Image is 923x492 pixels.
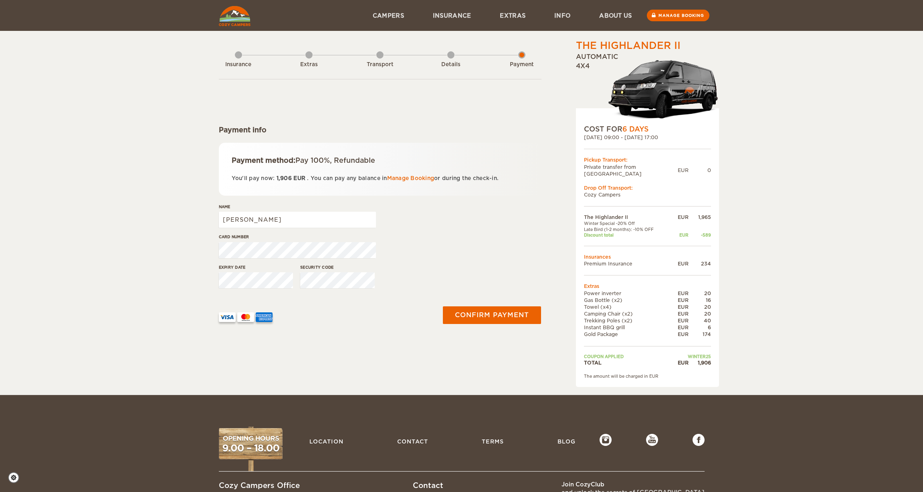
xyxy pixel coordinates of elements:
[670,324,688,331] div: EUR
[561,480,705,488] div: Join CozyClub
[429,61,473,69] div: Details
[287,61,331,69] div: Extras
[689,359,711,366] div: 1,906
[237,312,254,322] img: mastercard
[689,324,711,331] div: 6
[622,125,648,133] span: 6 Days
[232,156,529,165] div: Payment method:
[678,167,689,174] div: EUR
[670,359,688,366] div: EUR
[584,253,711,260] td: Insurances
[689,331,711,338] div: 174
[584,354,670,359] td: Coupon applied
[584,164,678,177] td: Private transfer from [GEOGRAPHIC_DATA]
[219,234,376,240] label: Card number
[584,297,670,304] td: Gas Bottle (x2)
[584,227,670,232] td: Late Bird (1-2 months): -10% OFF
[670,310,688,317] div: EUR
[576,39,681,53] div: The Highlander II
[670,354,711,359] td: WINTER25
[584,317,670,324] td: Trekking Poles (x2)
[584,191,711,198] td: Cozy Campers
[219,480,367,491] div: Cozy Campers Office
[584,304,670,310] td: Towel (x4)
[584,156,711,163] div: Pickup Transport:
[584,331,670,338] td: Gold Package
[689,167,711,174] div: 0
[689,232,711,238] div: -589
[670,304,688,310] div: EUR
[584,373,711,379] div: The amount will be charged in EUR
[584,134,711,141] div: [DATE] 09:00 - [DATE] 17:00
[305,434,347,449] a: Location
[584,184,711,191] div: Drop Off Transport:
[219,312,236,322] img: VISA
[670,331,688,338] div: EUR
[393,434,432,449] a: Contact
[689,260,711,267] div: 234
[689,317,711,324] div: 40
[232,174,529,183] p: You'll pay now: . You can pay any balance in or during the check-in.
[443,306,541,324] button: Confirm payment
[584,260,670,267] td: Premium Insurance
[689,214,711,221] div: 1,965
[689,297,711,304] div: 16
[553,434,580,449] a: Blog
[358,61,402,69] div: Transport
[219,125,541,135] div: Payment info
[689,290,711,297] div: 20
[584,324,670,331] td: Instant BBQ grill
[500,61,544,69] div: Payment
[584,359,670,366] td: TOTAL
[293,175,305,181] span: EUR
[256,312,273,322] img: AMEX
[670,232,688,238] div: EUR
[413,480,555,491] div: Contact
[277,175,292,181] span: 1,906
[8,472,24,483] a: Cookie settings
[219,6,250,26] img: Cozy Campers
[219,204,376,210] label: Name
[584,290,670,297] td: Power inverter
[670,290,688,297] div: EUR
[584,310,670,317] td: Camping Chair (x2)
[670,297,688,304] div: EUR
[576,53,719,124] div: Automatic 4x4
[295,156,375,164] span: Pay 100%, Refundable
[647,10,709,21] a: Manage booking
[219,264,293,270] label: Expiry date
[670,317,688,324] div: EUR
[689,304,711,310] div: 20
[584,214,670,221] td: The Highlander II
[584,232,670,238] td: Discount total
[670,260,688,267] div: EUR
[584,124,711,134] div: COST FOR
[216,61,261,69] div: Insurance
[300,264,375,270] label: Security code
[608,55,719,124] img: stor-langur-223.png
[670,214,688,221] div: EUR
[387,175,434,181] a: Manage Booking
[584,283,711,290] td: Extras
[584,221,670,226] td: Winter Special -20% Off
[478,434,508,449] a: Terms
[689,310,711,317] div: 20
